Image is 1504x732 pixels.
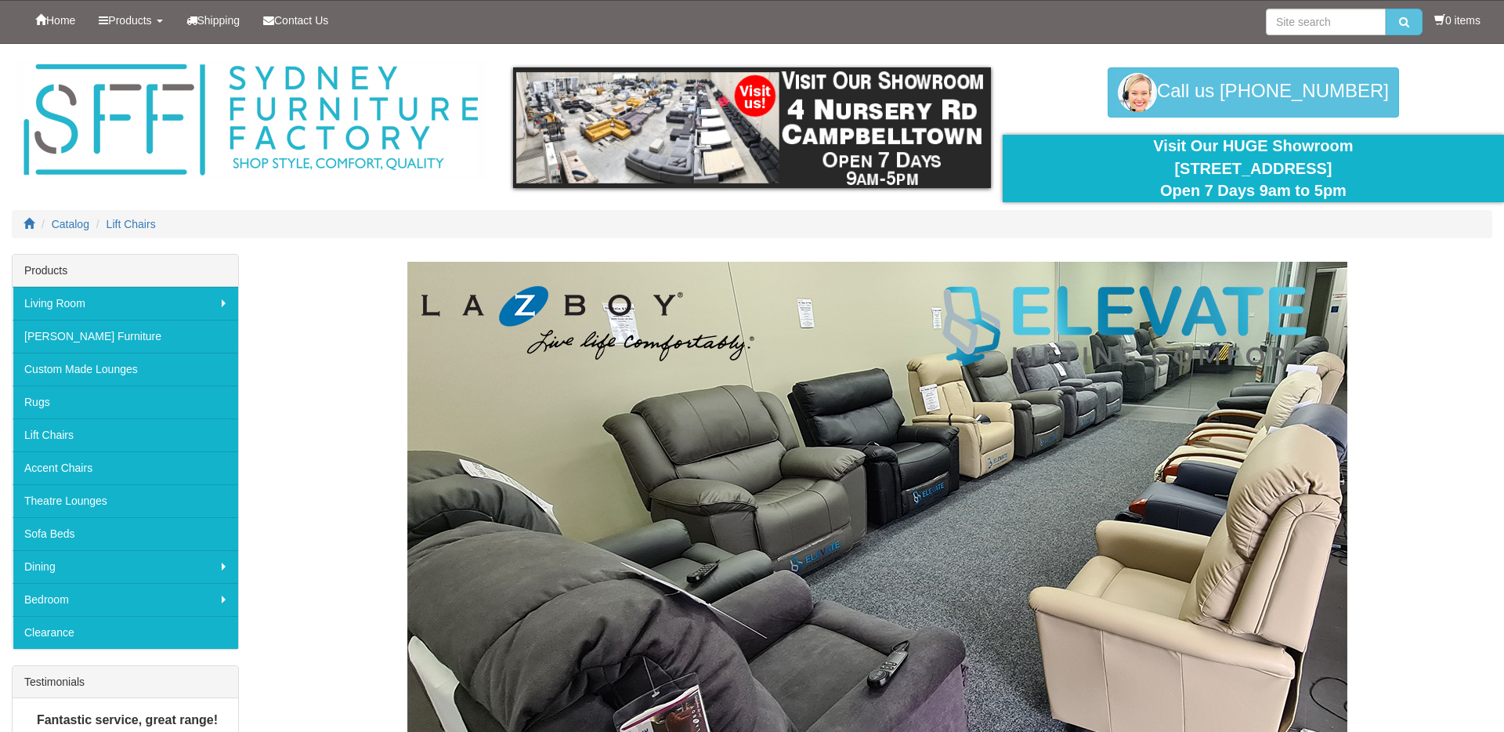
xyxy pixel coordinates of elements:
a: Products [87,1,174,40]
b: Fantastic service, great range! [37,713,218,727]
div: Testimonials [13,666,238,698]
a: Home [23,1,87,40]
a: Clearance [13,616,238,649]
a: Accent Chairs [13,451,238,484]
a: Custom Made Lounges [13,353,238,386]
div: Visit Our HUGE Showroom [STREET_ADDRESS] Open 7 Days 9am to 5pm [1014,135,1492,202]
span: Shipping [197,14,240,27]
img: showroom.gif [513,67,991,188]
img: Sydney Furniture Factory [16,60,486,181]
a: Lift Chairs [107,218,156,230]
a: Sofa Beds [13,517,238,550]
input: Site search [1266,9,1386,35]
span: Contact Us [274,14,328,27]
a: [PERSON_NAME] Furniture [13,320,238,353]
a: Lift Chairs [13,419,238,451]
span: Products [108,14,151,27]
a: Living Room [13,287,238,320]
div: Products [13,255,238,287]
a: Contact Us [251,1,340,40]
a: Theatre Lounges [13,484,238,517]
a: Bedroom [13,583,238,616]
a: Shipping [175,1,252,40]
a: Rugs [13,386,238,419]
a: Dining [13,550,238,583]
a: Catalog [52,218,89,230]
span: Home [46,14,75,27]
li: 0 items [1434,13,1480,28]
